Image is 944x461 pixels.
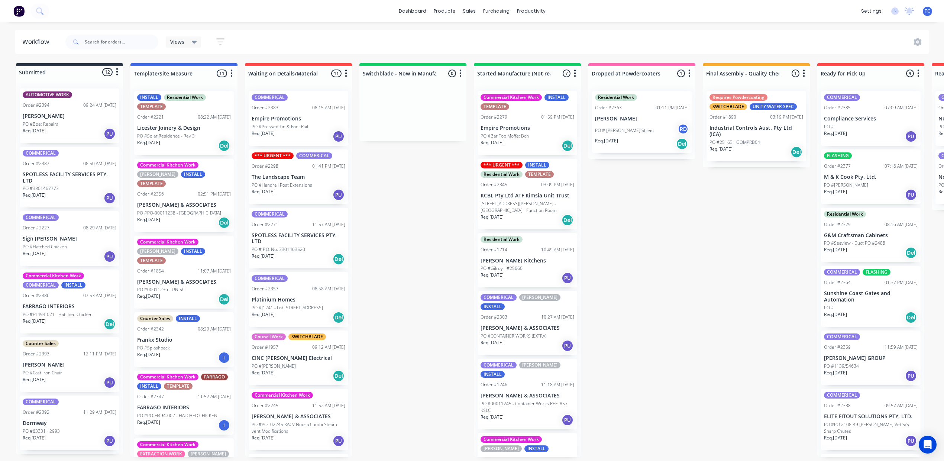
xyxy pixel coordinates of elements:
div: Residential Work [164,94,206,101]
div: INSTALL [61,282,85,288]
div: INSTALL [137,383,161,390]
div: INSTALL [544,94,569,101]
div: 09:24 AM [DATE] [83,102,116,109]
div: Commercial Kitchen WorkCOMMERICALINSTALLOrder #238607:53 AM [DATE]FARRAGO INTERIORSPO #F1494-021 ... [20,270,119,333]
div: COMMERICAL [23,150,59,157]
div: Del [905,247,917,259]
div: COMMERICAL [252,275,288,282]
p: PO #CONTAINER WORKS (EXTRA) [481,333,546,339]
div: Order #2385 [824,104,851,111]
div: PU [104,251,116,262]
div: 12:11 PM [DATE] [83,351,116,357]
div: COMMERICAL [824,392,860,399]
p: G&M Craftsman Cabinets [824,232,918,239]
div: Order #2357 [252,286,278,292]
div: Order #1854 [137,268,164,274]
div: PU [905,189,917,201]
div: 08:50 AM [DATE] [83,160,116,167]
div: COMMERICAL[PERSON_NAME]INSTALLOrder #174611:18 AM [DATE][PERSON_NAME] & ASSOCIATESPO #00011245 - ... [478,359,577,429]
p: PO #Cast Iron Chair [23,370,62,376]
div: COMMERICAL[PERSON_NAME]INSTALLOrder #230310:27 AM [DATE][PERSON_NAME] & ASSOCIATESPO #CONTAINER W... [478,291,577,355]
p: PO #1139/54634 [824,363,859,370]
div: TEMPLATE [164,383,193,390]
div: [PERSON_NAME] [519,362,560,368]
p: PO # [PERSON_NAME] Street [595,127,654,134]
div: 11:57 AM [DATE] [198,393,231,400]
p: Req. [DATE] [137,139,160,146]
p: [PERSON_NAME] [595,116,689,122]
div: PU [562,414,573,426]
div: TEMPLATE [137,103,166,110]
p: SPOTLESS FACILITY SERVICES PTY. LTD [23,171,116,184]
div: Residential WorkOrder #232908:16 AM [DATE]G&M Craftsman CabinetsPO #Seaview - Duct PO #2488Req.[D... [821,208,921,262]
p: PO #3301467773 [23,185,59,192]
div: Council Work [252,333,286,340]
div: 08:58 AM [DATE] [312,286,345,292]
p: PO #Gilroy - #25660 [481,265,523,272]
div: PU [104,192,116,204]
div: INSTALLResidential WorkTEMPLATEOrder #222108:22 AM [DATE]Licester Joinery & DesignPO #Solar Resid... [134,91,234,155]
div: INSTALL [181,171,205,178]
p: PO # [824,123,834,130]
p: CINC [PERSON_NAME] Electrical [252,355,345,361]
div: Commercial Kitchen Work [481,94,542,101]
p: Empire Promotions [481,125,574,131]
div: 02:51 PM [DATE] [198,191,231,197]
div: Order #2298 [252,163,278,170]
div: COMMERICALFLASHINGOrder #236401:37 PM [DATE]Sunshine Coast Gates and AutomationPO #Req.[DATE]Del [821,266,921,327]
div: 08:29 AM [DATE] [198,326,231,332]
p: Compliance Services [824,116,918,122]
div: [PERSON_NAME] [137,248,178,255]
p: [PERSON_NAME] & ASSOCIATES [137,279,231,285]
div: Residential Work [481,171,523,178]
div: Order #2347 [137,393,164,400]
p: Req. [DATE] [481,214,504,220]
p: PO #[PERSON_NAME] [252,363,296,370]
div: Order #2221 [137,114,164,120]
div: SWITCHBLADE [288,333,326,340]
div: COMMERICAL [23,214,59,221]
div: COMMERICAL [824,269,860,275]
p: Req. [DATE] [137,351,160,358]
div: Del [791,146,802,158]
div: 07:16 AM [DATE] [885,163,918,170]
div: 10:27 AM [DATE] [541,314,574,320]
div: Commercial Kitchen Work [137,239,198,245]
div: 01:37 PM [DATE] [885,279,918,286]
p: [PERSON_NAME] Kitchens [481,258,574,264]
div: I [218,419,230,431]
div: 11:57 AM [DATE] [312,221,345,228]
div: [PERSON_NAME] [137,171,178,178]
div: products [430,6,459,17]
div: 03:19 PM [DATE] [770,114,803,120]
div: Commercial Kitchen Work [252,392,313,399]
div: Order #2359 [824,344,851,351]
div: 11:52 AM [DATE] [312,402,345,409]
p: PO #Bar Top Moffat Bch [481,133,529,139]
p: Req. [DATE] [23,192,46,199]
div: RD [678,123,689,135]
div: Commercial Kitchen Work [137,441,198,448]
div: COMMERICALOrder #222708:29 AM [DATE]Sign [PERSON_NAME]PO #Hatched ChickenReq.[DATE]PU [20,211,119,266]
div: AUTOMOTIVE WORKOrder #239409:24 AM [DATE][PERSON_NAME]PO #Boat RepairsReq.[DATE]PU [20,88,119,143]
div: INSTALL [524,445,549,452]
input: Search for orders... [85,35,158,49]
div: 11:59 AM [DATE] [885,344,918,351]
p: [PERSON_NAME] [23,362,116,368]
div: Residential Work [595,94,637,101]
div: Order #2387 [23,160,49,167]
div: INSTALL [481,371,505,378]
div: *** URGENT ***INSTALLResidential WorkTEMPLATEOrder #234503:09 PM [DATE]KCBL Pty Ltd ATF Kimsia Un... [478,159,577,229]
div: Workflow [22,38,53,46]
div: Requires PowdercoatingSWITCHBLADEUNITY WATER SPECOrder #189003:19 PM [DATE]Industrial Controls Au... [707,91,806,161]
div: Order #2394 [23,102,49,109]
div: COMMERICAL [23,282,59,288]
div: Order #2383 [252,104,278,111]
div: TEMPLATE [525,171,554,178]
div: COMMERICALOrder #227111:57 AM [DATE]SPOTLESS FACILITY SERVICES PTY. LTDPO # P.O. No: 3301463520Re... [249,208,348,269]
div: [PERSON_NAME] [519,294,560,301]
p: Req. [DATE] [481,414,504,420]
p: Req. [DATE] [252,188,275,195]
div: purchasing [479,6,513,17]
div: Residential Work [481,236,523,243]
